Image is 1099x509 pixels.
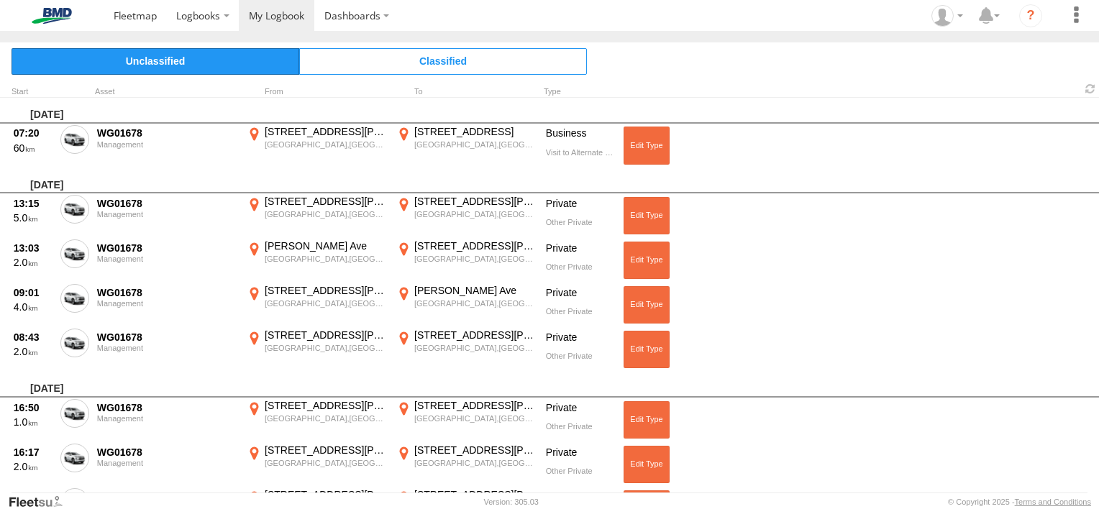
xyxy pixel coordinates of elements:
[265,209,386,219] div: [GEOGRAPHIC_DATA],[GEOGRAPHIC_DATA]
[245,399,388,441] label: Click to View Event Location
[414,298,536,308] div: [GEOGRAPHIC_DATA],[GEOGRAPHIC_DATA]
[97,331,237,344] div: WG01678
[948,497,1091,506] div: © Copyright 2025 -
[1015,497,1091,506] a: Terms and Conditions
[624,197,670,234] button: Click to Edit
[14,242,53,254] div: 13:03
[265,444,386,457] div: [STREET_ADDRESS][PERSON_NAME]
[14,127,53,139] div: 07:20
[546,307,593,316] span: Other Private
[299,48,587,74] span: Click to view Classified Trips
[245,329,388,370] label: Click to View Event Location
[414,444,536,457] div: [STREET_ADDRESS][PERSON_NAME]
[265,458,386,468] div: [GEOGRAPHIC_DATA],[GEOGRAPHIC_DATA]
[97,140,237,149] div: Management
[546,467,593,475] span: Other Private
[546,148,642,157] span: Visit to Alternate Workplace
[14,345,53,358] div: 2.0
[245,284,388,326] label: Click to View Event Location
[14,142,53,155] div: 60
[546,242,614,262] div: Private
[394,399,538,441] label: Click to View Event Location
[414,413,536,423] div: [GEOGRAPHIC_DATA],[GEOGRAPHIC_DATA]
[97,446,237,459] div: WG01678
[414,139,536,150] div: [GEOGRAPHIC_DATA],[GEOGRAPHIC_DATA]
[394,329,538,370] label: Click to View Event Location
[245,444,388,485] label: Click to View Event Location
[97,210,237,219] div: Management
[624,331,670,368] button: Click to Edit
[414,458,536,468] div: [GEOGRAPHIC_DATA],[GEOGRAPHIC_DATA]
[97,490,237,503] div: WG01678
[14,331,53,344] div: 08:43
[8,495,74,509] a: Visit our Website
[414,254,536,264] div: [GEOGRAPHIC_DATA],[GEOGRAPHIC_DATA]
[546,218,593,226] span: Other Private
[1082,82,1099,96] span: Refresh
[14,286,53,299] div: 09:01
[97,197,237,210] div: WG01678
[414,399,536,412] div: [STREET_ADDRESS][PERSON_NAME]
[265,413,386,423] div: [GEOGRAPHIC_DATA],[GEOGRAPHIC_DATA]
[14,416,53,428] div: 1.0
[97,254,237,263] div: Management
[544,88,616,96] div: Type
[97,286,237,299] div: WG01678
[624,401,670,439] button: Click to Edit
[265,254,386,264] div: [GEOGRAPHIC_DATA],[GEOGRAPHIC_DATA]
[245,239,388,281] label: Click to View Event Location
[95,88,239,96] div: Asset
[414,284,536,297] div: [PERSON_NAME] Ave
[265,284,386,297] div: [STREET_ADDRESS][PERSON_NAME]
[624,286,670,324] button: Click to Edit
[14,256,53,269] div: 2.0
[97,242,237,254] div: WG01678
[546,262,593,271] span: Other Private
[14,446,53,459] div: 16:17
[14,8,89,24] img: bmd-logo.svg
[97,344,237,352] div: Management
[624,446,670,483] button: Click to Edit
[546,331,614,352] div: Private
[394,444,538,485] label: Click to View Event Location
[546,422,593,431] span: Other Private
[414,195,536,208] div: [STREET_ADDRESS][PERSON_NAME]
[414,488,536,501] div: [STREET_ADDRESS][PERSON_NAME]
[265,125,386,138] div: [STREET_ADDRESS][PERSON_NAME]
[394,239,538,281] label: Click to View Event Location
[14,211,53,224] div: 5.0
[14,401,53,414] div: 16:50
[394,195,538,237] label: Click to View Event Location
[546,127,614,147] div: Business
[14,301,53,313] div: 4.0
[546,352,593,360] span: Other Private
[245,88,388,96] div: From
[414,239,536,252] div: [STREET_ADDRESS][PERSON_NAME]
[97,459,237,467] div: Management
[414,209,536,219] div: [GEOGRAPHIC_DATA],[GEOGRAPHIC_DATA]
[245,125,388,167] label: Click to View Event Location
[265,195,386,208] div: [STREET_ADDRESS][PERSON_NAME]
[265,399,386,412] div: [STREET_ADDRESS][PERSON_NAME]
[14,460,53,473] div: 2.0
[265,139,386,150] div: [GEOGRAPHIC_DATA],[GEOGRAPHIC_DATA]
[414,329,536,341] div: [STREET_ADDRESS][PERSON_NAME]
[97,414,237,423] div: Management
[245,195,388,237] label: Click to View Event Location
[97,299,237,308] div: Management
[624,242,670,279] button: Click to Edit
[97,401,237,414] div: WG01678
[394,88,538,96] div: To
[414,343,536,353] div: [GEOGRAPHIC_DATA],[GEOGRAPHIC_DATA]
[546,401,614,422] div: Private
[265,298,386,308] div: [GEOGRAPHIC_DATA],[GEOGRAPHIC_DATA]
[265,239,386,252] div: [PERSON_NAME] Ave
[926,5,968,27] div: Stuart Hodgman
[624,127,670,164] button: Click to Edit
[546,286,614,307] div: Private
[265,343,386,353] div: [GEOGRAPHIC_DATA],[GEOGRAPHIC_DATA]
[414,125,536,138] div: [STREET_ADDRESS]
[394,284,538,326] label: Click to View Event Location
[12,48,299,74] span: Click to view Unclassified Trips
[394,125,538,167] label: Click to View Event Location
